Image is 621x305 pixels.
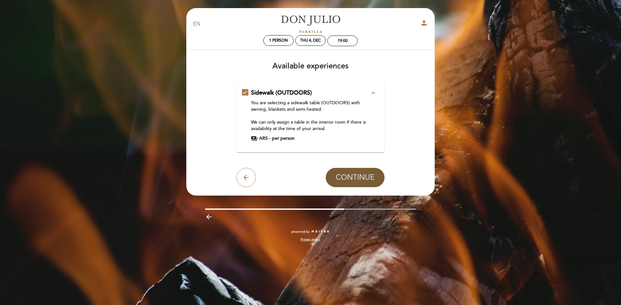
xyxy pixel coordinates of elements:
i: arrow_back [242,174,250,181]
span: Sidewalk (OUTDOORS) [251,89,312,96]
button: CONTINUE [326,168,385,187]
a: Privacy policy [300,237,320,242]
button: arrow_back [236,168,256,187]
span: powered by [291,229,310,234]
img: MEITRE [311,230,330,233]
div: You are selecting a sidewalk table (OUTDOORS) with awning, blankets and semi heated. We can only ... [251,100,370,132]
div: 19:00 [338,38,348,43]
span: Available experiences [272,61,349,71]
button: person [420,19,428,29]
button: expand_less [367,89,379,97]
span: payments [251,135,257,142]
span: CONTINUE [336,173,375,182]
span: per person [272,135,295,142]
a: powered by [291,229,330,234]
i: arrow_backward [205,213,213,221]
span: 1 person [269,38,288,43]
div: Thu 4, Dec [300,38,321,43]
i: expand_less [369,89,377,97]
a: [PERSON_NAME] [270,15,351,33]
i: person [420,19,428,27]
span: ARS - [259,135,270,142]
md-checkbox: Sidewalk (OUTDOORS) expand_less You are selecting a sidewalk table (OUTDOORS) with awning, blanke... [242,89,379,142]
